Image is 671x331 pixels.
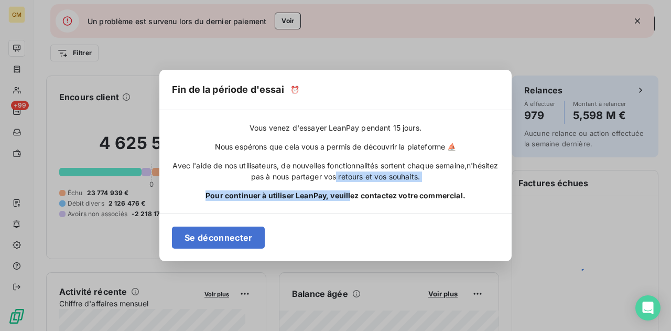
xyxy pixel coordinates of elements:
span: Nous espérons que cela vous a permis de découvrir la plateforme [215,142,457,152]
span: ⏰ [290,84,299,95]
h5: Fin de la période d'essai [172,82,284,97]
button: Se déconnecter [172,227,265,249]
span: Avec l'aide de nos utilisateurs, de nouvelles fonctionnalités sortent chaque semaine, [172,161,467,170]
span: Vous venez d'essayer LeanPay pendant 15 jours. [250,123,421,133]
span: ⛵️ [447,142,456,151]
span: Pour continuer à utiliser LeanPay, veuillez contactez votre commercial. [205,190,466,201]
div: Open Intercom Messenger [635,295,661,321]
span: n'hésitez pas à nous partager vos retours et vos souhaits. [251,161,499,180]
